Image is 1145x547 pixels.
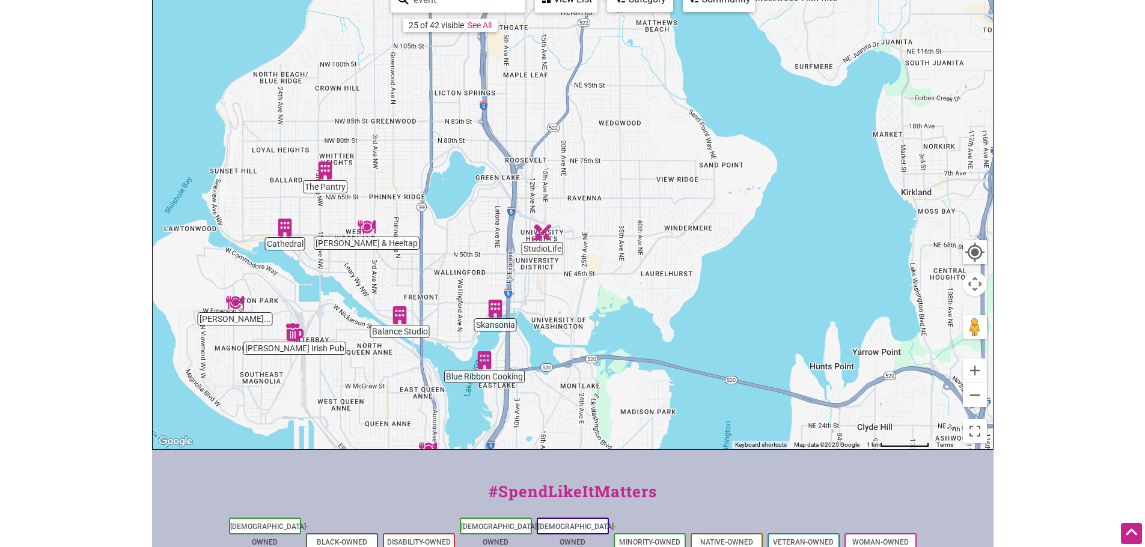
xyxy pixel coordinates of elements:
div: Brimmer & Heeltap [358,218,376,236]
button: Map camera controls [963,272,987,296]
button: Zoom out [963,383,987,407]
span: 1 km [867,441,880,448]
button: Your Location [963,240,987,264]
div: Kaspars Catering & Events [226,294,244,312]
a: Native-Owned [700,538,753,546]
a: Disability-Owned [387,538,451,546]
a: [DEMOGRAPHIC_DATA]-Owned [538,522,616,546]
div: The Ruins [419,440,437,458]
button: Keyboard shortcuts [735,441,787,449]
button: Toggle fullscreen view [962,418,988,444]
img: Google [156,434,195,449]
div: StudioLife [533,223,551,241]
button: Map Scale: 1 km per 78 pixels [863,441,933,449]
a: Veteran-Owned [773,538,834,546]
a: Open this area in Google Maps (opens a new window) [156,434,195,449]
button: Zoom in [963,358,987,382]
a: Woman-Owned [852,538,909,546]
a: [DEMOGRAPHIC_DATA]-Owned [461,522,539,546]
div: Scroll Back to Top [1121,523,1142,544]
div: Cathedral [276,219,294,237]
a: See All [468,20,492,30]
a: [DEMOGRAPHIC_DATA]-Owned [230,522,308,546]
div: 25 of 42 visible [409,20,464,30]
a: Terms (opens in new tab) [936,441,953,448]
a: Minority-Owned [619,538,680,546]
div: Blue Ribbon Cooking [475,351,493,369]
a: Black-Owned [317,538,367,546]
div: Skansonia [486,300,504,318]
button: Drag Pegman onto the map to open Street View [963,315,987,339]
div: #SpendLikeItMatters [152,480,994,515]
div: The Pantry [316,162,334,180]
div: Balance Studio [391,306,409,324]
span: Map data ©2025 Google [794,441,860,448]
div: Mulleady's Irish Pub [285,323,304,341]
